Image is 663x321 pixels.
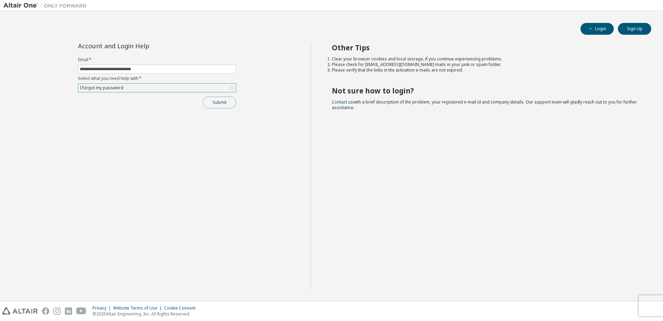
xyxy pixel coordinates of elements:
[332,62,639,67] li: Please check for [EMAIL_ADDRESS][DOMAIN_NAME] mails in your junk or spam folder.
[332,56,639,62] li: Clear your browser cookies and local storage, if you continue experiencing problems.
[580,23,614,35] button: Login
[79,84,124,92] div: I forgot my password
[53,307,61,315] img: instagram.svg
[332,43,639,52] h2: Other Tips
[2,307,38,315] img: altair_logo.svg
[93,311,200,317] p: © 2025 Altair Engineering, Inc. All Rights Reserved.
[65,307,72,315] img: linkedin.svg
[78,76,236,81] label: Select what you need help with
[93,305,113,311] div: Privacy
[332,67,639,73] li: Please verify that the links in the activation e-mails are not expired.
[332,86,639,95] h2: Not sure how to login?
[113,305,164,311] div: Website Terms of Use
[78,84,236,92] div: I forgot my password
[42,307,49,315] img: facebook.svg
[78,43,205,49] div: Account and Login Help
[76,307,86,315] img: youtube.svg
[164,305,200,311] div: Cookie Consent
[203,97,236,108] button: Submit
[332,99,353,105] a: Contact us
[332,99,637,110] span: with a brief description of the problem, your registered e-mail id and company details. Our suppo...
[3,2,90,9] img: Altair One
[78,57,236,63] label: Email
[618,23,651,35] button: Sign Up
